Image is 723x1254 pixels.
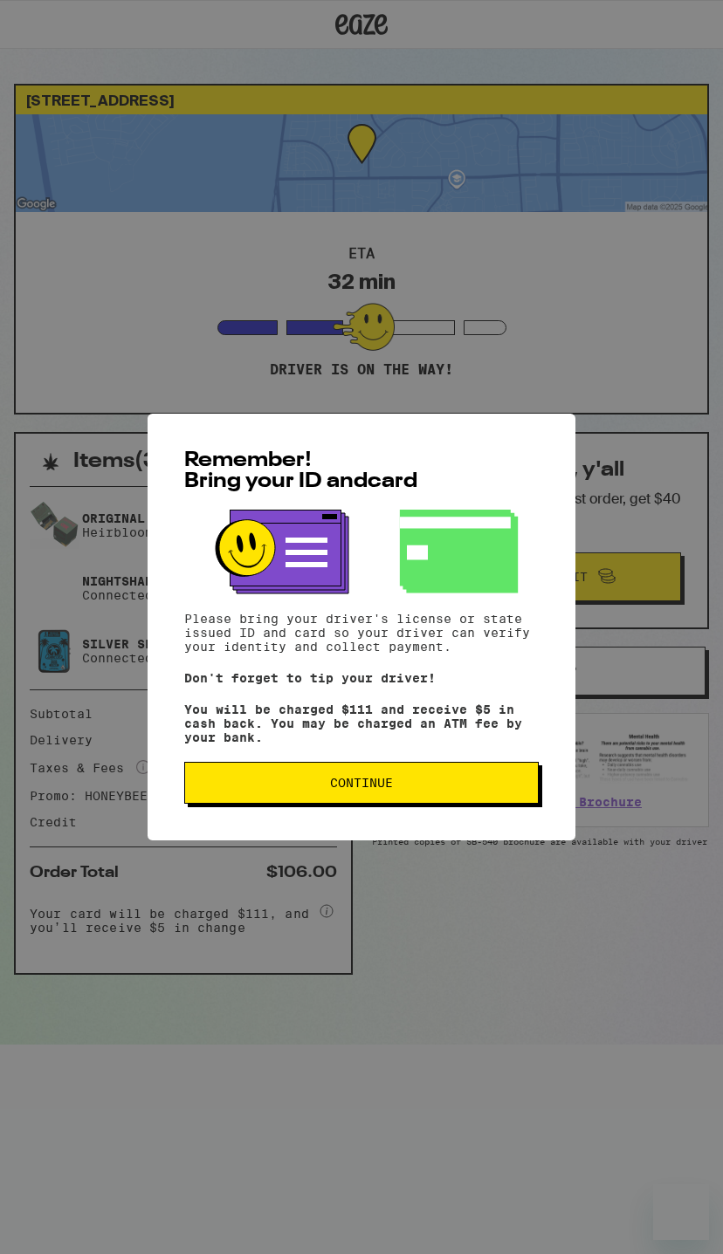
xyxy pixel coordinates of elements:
p: Please bring your driver's license or state issued ID and card so your driver can verify your ide... [184,612,539,654]
p: You will be charged $111 and receive $5 in cash back. You may be charged an ATM fee by your bank. [184,702,539,744]
span: Remember! Bring your ID and card [184,450,417,492]
iframe: Button to launch messaging window [653,1184,709,1240]
p: Don't forget to tip your driver! [184,671,539,685]
span: Continue [330,777,393,789]
button: Continue [184,762,539,804]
